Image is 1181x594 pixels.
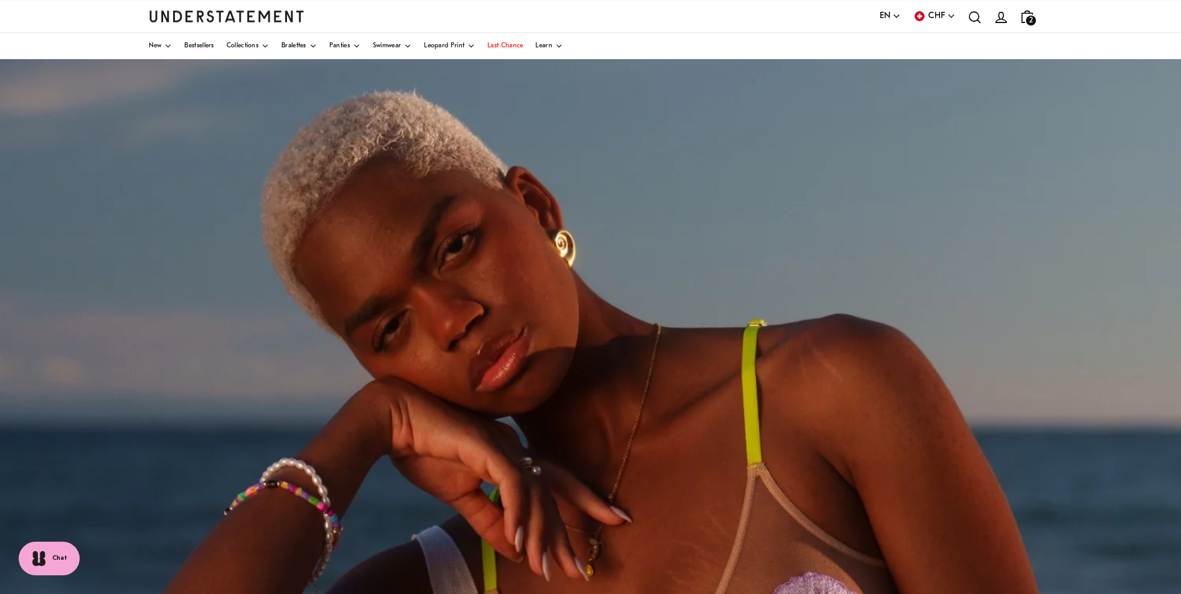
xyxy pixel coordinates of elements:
[149,43,162,49] span: New
[373,33,412,59] a: Swimwear
[329,33,360,59] a: Panties
[373,43,401,49] span: Swimwear
[1026,16,1036,26] span: 2
[535,43,552,49] span: Learn
[880,9,901,23] button: EN
[913,9,956,23] button: CHF
[329,43,350,49] span: Panties
[12,535,62,582] iframe: Gorgias live chat messenger
[880,9,890,23] span: EN
[227,33,269,59] a: Collections
[424,43,464,49] span: Leopard Print
[184,43,214,49] span: Bestsellers
[149,11,304,22] a: Understatement Homepage
[424,33,475,59] a: Leopard Print
[928,9,945,23] span: CHF
[281,33,317,59] a: Bralettes
[535,33,563,59] a: Learn
[1014,4,1040,29] a: 2
[281,43,306,49] span: Bralettes
[149,33,172,59] a: New
[487,43,523,49] span: Last Chance
[487,33,523,59] a: Last Chance
[184,33,214,59] a: Bestsellers
[227,43,258,49] span: Collections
